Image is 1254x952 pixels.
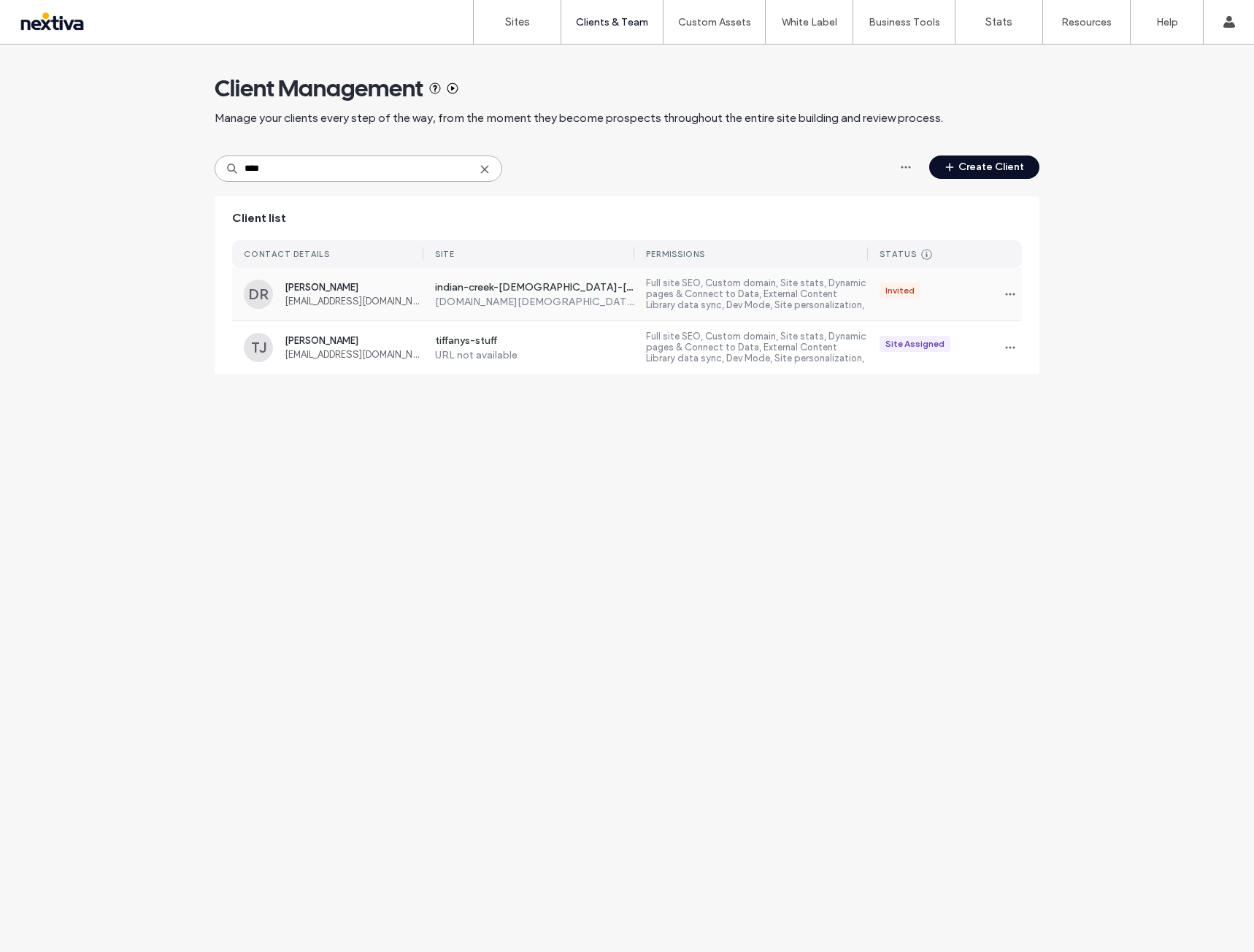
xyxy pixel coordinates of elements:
label: URL not available [435,349,635,361]
label: Help [1156,16,1178,28]
span: Client Management [215,74,423,103]
label: Custom Assets [678,16,751,28]
span: Client list [232,210,286,226]
span: Help [33,10,63,23]
div: PERMISSIONS [646,249,705,259]
div: DR [244,280,273,309]
button: Create Client [929,156,1039,179]
label: Clients & Team [576,16,648,28]
div: Invited [885,284,915,297]
label: Sites [505,15,530,28]
div: Site Assigned [885,337,945,350]
label: tiffanys-stuff [435,334,635,349]
div: CONTACT DETAILS [244,249,330,259]
span: [EMAIL_ADDRESS][DOMAIN_NAME] [285,349,423,360]
span: [PERSON_NAME] [285,335,423,346]
span: Manage your clients every step of the way, from the moment they become prospects throughout the e... [215,110,943,126]
span: [EMAIL_ADDRESS][DOMAIN_NAME] [285,296,423,307]
div: TJ [244,333,273,362]
span: [PERSON_NAME] [285,282,423,293]
label: indian-creek-[DEMOGRAPHIC_DATA]-[DEMOGRAPHIC_DATA] [435,281,635,296]
label: [DOMAIN_NAME][DEMOGRAPHIC_DATA][DEMOGRAPHIC_DATA] [435,296,635,308]
label: Stats [985,15,1012,28]
label: Full site SEO, Custom domain, Site stats, Dynamic pages & Connect to Data, External Content Libra... [646,277,868,311]
label: Business Tools [869,16,940,28]
label: White Label [782,16,837,28]
label: Full site SEO, Custom domain, Site stats, Dynamic pages & Connect to Data, External Content Libra... [646,331,868,364]
label: Resources [1061,16,1112,28]
a: TJ[PERSON_NAME][EMAIL_ADDRESS][DOMAIN_NAME]tiffanys-stuffURL not availableFull site SEO, Custom d... [232,321,1022,374]
div: STATUS [880,249,917,259]
div: SITE [435,249,455,259]
a: DR[PERSON_NAME][EMAIL_ADDRESS][DOMAIN_NAME]indian-creek-[DEMOGRAPHIC_DATA]-[DEMOGRAPHIC_DATA][DOM... [232,268,1022,321]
